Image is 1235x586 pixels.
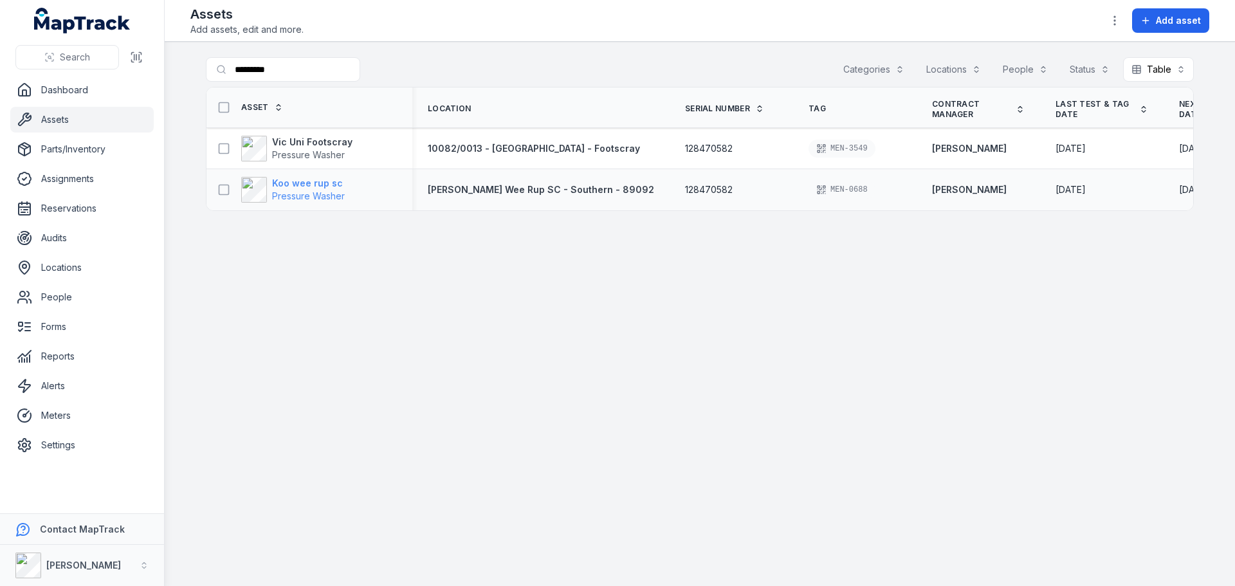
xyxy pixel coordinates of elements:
[10,107,154,133] a: Assets
[428,183,654,196] a: [PERSON_NAME] Wee Rup SC - Southern - 89092
[1056,183,1086,196] time: 2/7/2025, 10:00:00 AM
[1061,57,1118,82] button: Status
[1132,8,1209,33] button: Add asset
[10,196,154,221] a: Reservations
[1179,143,1209,154] span: [DATE]
[10,77,154,103] a: Dashboard
[1179,142,1209,155] time: 12/12/25, 12:25:00 AM
[272,136,352,149] strong: Vic Uni Footscray
[1056,142,1086,155] time: 6/12/25, 12:25:00 AM
[10,136,154,162] a: Parts/Inventory
[1179,183,1209,196] time: 8/7/2025, 11:00:00 AM
[1056,99,1148,120] a: Last Test & Tag Date
[428,142,640,155] a: 10082/0013 - [GEOGRAPHIC_DATA] - Footscray
[809,181,875,199] div: MEN-0688
[10,343,154,369] a: Reports
[932,142,1007,155] a: [PERSON_NAME]
[10,225,154,251] a: Audits
[34,8,131,33] a: MapTrack
[685,183,733,196] span: 128470582
[1056,184,1086,195] span: [DATE]
[10,403,154,428] a: Meters
[809,140,875,158] div: MEN-3549
[932,99,1025,120] a: Contract Manager
[685,104,764,114] a: Serial Number
[809,104,826,114] span: Tag
[1179,184,1209,195] span: [DATE]
[241,102,269,113] span: Asset
[241,136,352,161] a: Vic Uni FootscrayPressure Washer
[272,149,345,160] span: Pressure Washer
[241,102,283,113] a: Asset
[40,524,125,535] strong: Contact MapTrack
[10,255,154,280] a: Locations
[685,142,733,155] span: 128470582
[60,51,90,64] span: Search
[272,190,345,201] span: Pressure Washer
[10,166,154,192] a: Assignments
[1156,14,1201,27] span: Add asset
[932,99,1011,120] span: Contract Manager
[685,104,750,114] span: Serial Number
[10,432,154,458] a: Settings
[1056,143,1086,154] span: [DATE]
[994,57,1056,82] button: People
[272,177,345,190] strong: Koo wee rup sc
[10,314,154,340] a: Forms
[241,177,345,203] a: Koo wee rup scPressure Washer
[15,45,119,69] button: Search
[190,23,304,36] span: Add assets, edit and more.
[46,560,121,571] strong: [PERSON_NAME]
[190,5,304,23] h2: Assets
[428,143,640,154] span: 10082/0013 - [GEOGRAPHIC_DATA] - Footscray
[10,284,154,310] a: People
[1123,57,1194,82] button: Table
[428,104,471,114] span: Location
[1056,99,1134,120] span: Last Test & Tag Date
[428,184,654,195] span: [PERSON_NAME] Wee Rup SC - Southern - 89092
[932,183,1007,196] a: [PERSON_NAME]
[10,373,154,399] a: Alerts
